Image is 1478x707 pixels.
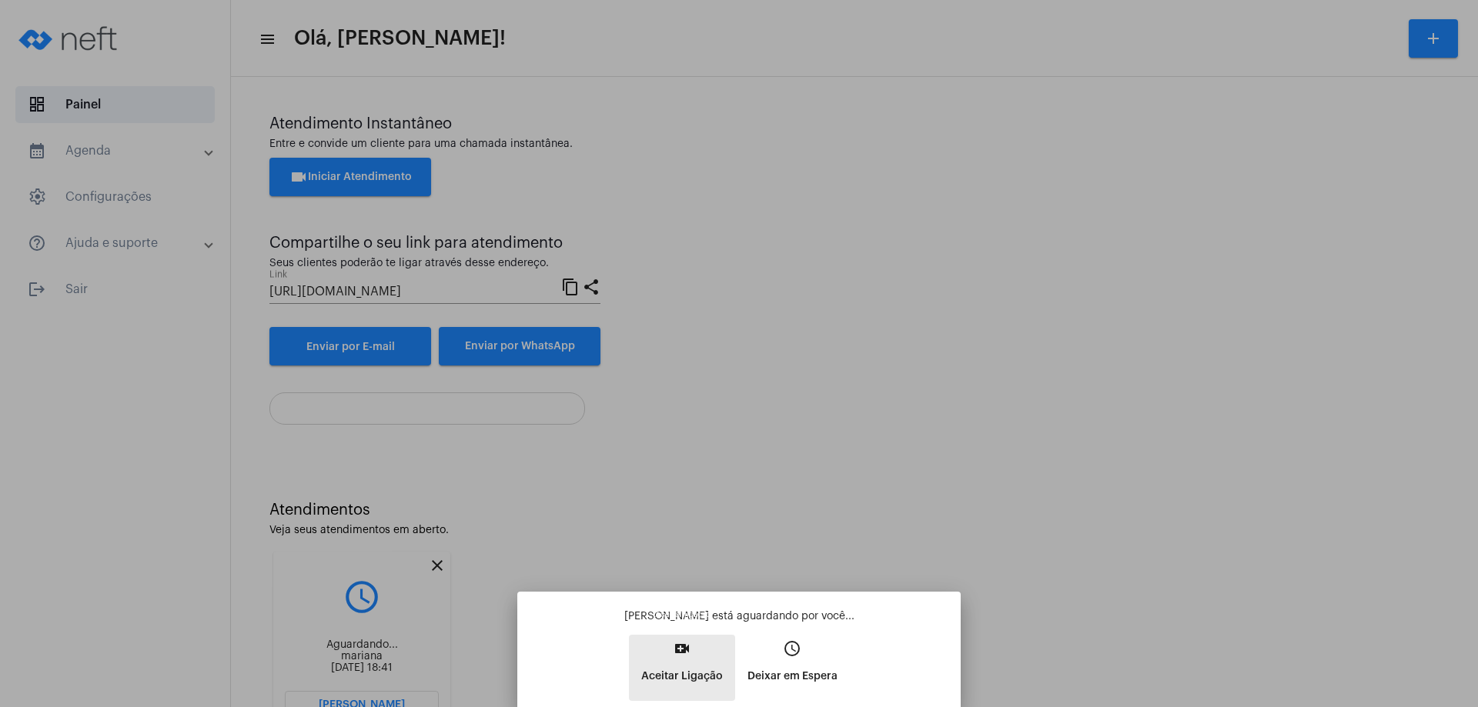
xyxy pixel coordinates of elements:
[735,635,850,701] button: Deixar em Espera
[641,662,723,690] p: Aceitar Ligação
[629,635,735,701] button: Aceitar Ligação
[530,609,948,624] p: [PERSON_NAME] está aguardando por você...
[783,639,801,658] mat-icon: access_time
[673,639,691,658] mat-icon: video_call
[649,606,717,624] div: Aceitar ligação
[747,662,838,690] p: Deixar em Espera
